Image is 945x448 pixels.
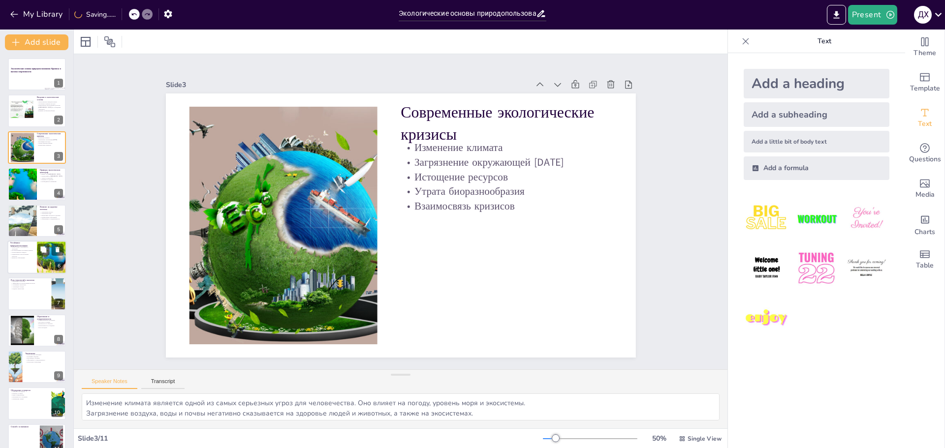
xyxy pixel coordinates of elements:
[916,260,934,271] span: Table
[11,397,49,399] p: Применение знаний
[54,79,63,88] div: 1
[905,100,945,136] div: Add text boxes
[11,286,49,288] p: Утилизация отходов
[25,354,63,356] p: Экологические принципы
[5,34,68,50] button: Add slide
[52,243,63,255] button: Delete Slide
[37,106,63,110] p: [DEMOGRAPHIC_DATA] без соблюдения принципов
[37,103,63,105] p: Устойчивое развитие как цель
[8,94,66,127] div: 2
[8,351,66,383] div: 9
[82,393,720,420] textarea: Изменение климата является одной из самых серьезных угроз для человечества. Оно влияет на погоду,...
[918,119,932,129] span: Text
[848,5,897,25] button: Present
[913,48,936,59] span: Theme
[744,296,789,341] img: 7.jpeg
[25,352,63,355] p: Заключение
[11,390,49,392] p: Открытое обсуждение
[909,154,941,165] span: Questions
[11,394,49,396] p: Идеи и предложения
[744,102,889,127] div: Add a subheading
[754,30,895,53] p: Text
[37,243,49,255] button: Duplicate Slide
[141,378,185,389] button: Transcript
[51,408,63,417] div: 10
[54,335,63,344] div: 8
[25,356,63,358] p: Устойчивое будущее
[11,388,49,391] p: Обсуждение и вопросы
[37,137,63,139] p: Изменение климата
[11,396,49,398] p: Вовлеченность участников
[905,65,945,100] div: Add ready made slides
[54,371,63,380] div: 9
[37,132,63,138] p: Современные экологические кризисы
[25,361,63,363] p: Технологии и инновации
[40,181,63,183] p: Необходимость изменений
[408,102,623,168] p: Современные экологические кризисы
[40,206,63,211] p: Влияние на здоровье человека
[402,184,614,220] p: Утрата биоразнообразия
[8,277,66,310] div: 7
[54,225,63,234] div: 5
[10,257,34,259] p: Важность образования
[11,67,61,73] strong: Экологические основы природопользования: Кризисы и вызовы современности
[905,242,945,277] div: Add a table
[40,176,63,178] p: Разлив нефти в [GEOGRAPHIC_DATA]
[37,101,63,103] p: Экологические принципы важны
[399,6,536,21] input: Insert title
[8,314,66,347] div: 8
[37,95,63,101] p: Введение в экологические основы
[25,358,63,359] p: Роль каждого человека
[10,246,34,249] p: Баланс между экономикой и экологией
[11,288,49,290] p: Будущее технологий
[104,36,116,48] span: Position
[37,144,63,146] p: Взаимосвязь кризисов
[8,205,66,237] div: 5
[37,104,63,106] p: Рациональное использование ресурсов
[54,189,63,198] div: 4
[45,87,71,89] p: Выполнил студент группы: ИСПо-412
[910,83,940,94] span: Template
[37,323,63,325] p: Вовлеченность общества
[40,212,63,214] p: Загрязнение воды
[744,196,789,241] img: 1.jpeg
[37,143,63,145] p: Утрата биоразнообразия
[11,282,49,284] p: Эффективность использования ресурсов
[82,378,137,389] button: Speaker Notes
[744,156,889,180] div: Add a formula
[11,392,49,394] p: Вопросы и ответы
[744,131,889,152] div: Add a little bit of body text
[37,319,63,321] p: Образовательные программы
[7,6,67,22] button: My Library
[37,321,63,323] p: Доступность знаний
[905,30,945,65] div: Change the overall theme
[54,116,63,124] div: 2
[793,196,839,241] img: 2.jpeg
[11,284,49,286] p: Устойчивые технологии
[8,131,66,164] div: 3
[40,218,63,220] p: Образование и осведомленность
[914,5,932,25] button: Д Х
[55,262,63,270] div: 6
[40,214,63,216] p: Взаимосвязь экологии и здоровья
[37,110,63,112] p: Влияние на биоразнообразие
[647,434,671,443] div: 50 %
[40,169,63,174] p: Примеры экологических катастроф
[40,216,63,218] p: Профилактика заболеваний
[54,299,63,307] div: 7
[744,245,789,291] img: 4.jpeg
[45,89,71,91] p: [PERSON_NAME]
[793,245,839,291] img: 5.jpeg
[914,227,935,238] span: Charts
[37,141,63,143] p: Истощение ресурсов
[10,241,34,247] p: Устойчивое природопользование
[37,139,63,141] p: Загрязнение окружающей [DATE]
[844,196,889,241] img: 3.jpeg
[54,152,63,161] div: 3
[10,253,34,257] p: Рациональное использование ресурсов
[25,359,63,361] p: Образование и осведомленность
[40,174,63,176] p: Взрыв АЭС [GEOGRAPHIC_DATA]
[744,69,889,98] div: Add a heading
[8,168,66,200] div: 4
[11,279,49,282] p: Роль технологий в экологии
